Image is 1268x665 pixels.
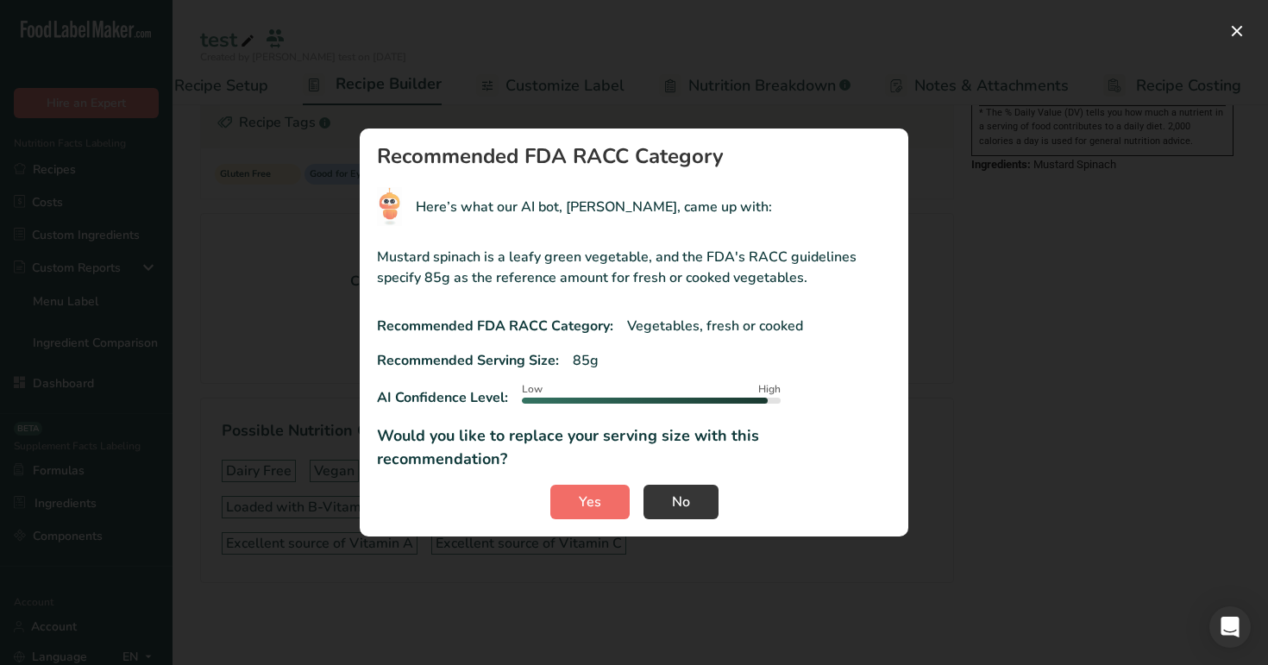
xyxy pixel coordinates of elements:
p: AI Confidence Level: [377,387,508,408]
button: No [643,485,719,519]
span: Low [522,381,543,397]
p: Mustard spinach is a leafy green vegetable, and the FDA's RACC guidelines specify 85g as the refe... [377,247,891,288]
p: 85g [573,350,599,371]
p: Recommended FDA RACC Category: [377,316,613,336]
h1: Recommended FDA RACC Category [377,146,891,166]
span: Yes [579,492,601,512]
p: Would you like to replace your serving size with this recommendation? [377,424,891,471]
span: High [758,381,781,397]
img: RIA AI Bot [377,187,402,226]
button: Yes [550,485,630,519]
span: No [672,492,690,512]
p: Recommended Serving Size: [377,350,559,371]
p: Vegetables, fresh or cooked [627,316,803,336]
div: Open Intercom Messenger [1209,606,1251,648]
p: Here’s what our AI bot, [PERSON_NAME], came up with: [416,197,772,217]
